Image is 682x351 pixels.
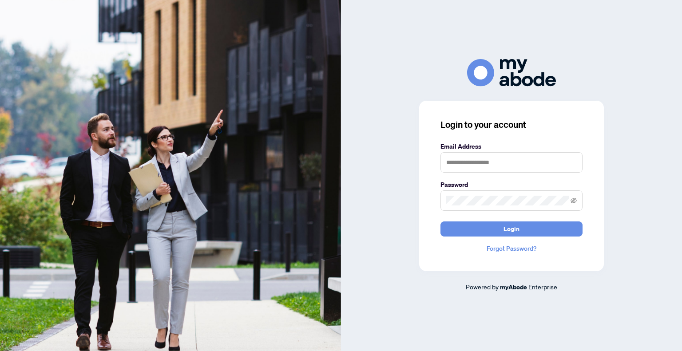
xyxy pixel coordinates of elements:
span: eye-invisible [571,197,577,204]
span: Powered by [466,283,499,291]
img: ma-logo [467,59,556,86]
label: Password [440,180,583,189]
button: Login [440,221,583,237]
span: Login [504,222,519,236]
h3: Login to your account [440,118,583,131]
span: Enterprise [528,283,557,291]
label: Email Address [440,142,583,151]
a: myAbode [500,282,527,292]
a: Forgot Password? [440,244,583,253]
